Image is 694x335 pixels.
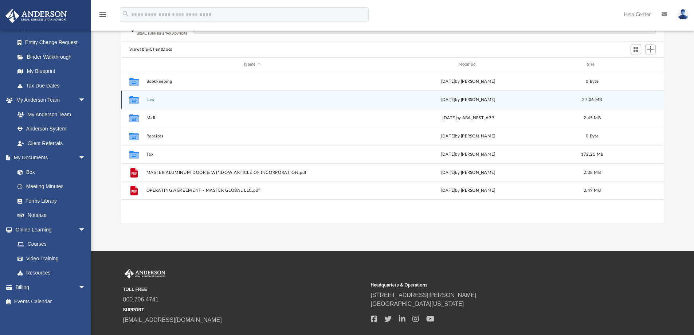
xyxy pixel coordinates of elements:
[146,170,358,175] button: MASTER ALUMINUM DOOR & WINDOW ARTICLE OF INCORPORATION.pdf
[5,280,97,295] a: Billingarrow_drop_down
[10,194,89,208] a: Forms Library
[362,78,574,85] div: [DATE] by [PERSON_NAME]
[10,78,97,93] a: Tax Due Dates
[5,295,97,309] a: Events Calendar
[78,151,93,165] span: arrow_drop_down
[362,151,574,157] div: [DATE] by [PERSON_NAME]
[123,307,366,313] small: SUPPORT
[78,222,93,237] span: arrow_drop_down
[146,188,358,193] button: OPERATING AGREEMENT - MASTER GLOBAL LLC.pdf
[3,9,69,23] img: Anderson Advisors Platinum Portal
[10,165,89,179] a: Box
[581,152,603,156] span: 172.21 MB
[10,122,93,136] a: Anderson System
[146,116,358,120] button: Mail
[10,107,89,122] a: My Anderson Team
[78,93,93,108] span: arrow_drop_down
[10,50,97,64] a: Binder Walkthrough
[146,61,358,68] div: Name
[5,151,93,165] a: My Documentsarrow_drop_down
[10,208,93,223] a: Notarize
[362,169,574,176] div: [DATE] by [PERSON_NAME]
[129,46,172,53] button: Viewable-ClientDocs
[584,188,601,192] span: 3.49 MB
[586,79,599,83] span: 0 Byte
[123,296,159,303] a: 800.706.4741
[610,61,661,68] div: id
[123,269,167,278] img: Anderson Advisors Platinum Portal
[362,61,575,68] div: Modified
[146,97,358,102] button: Law
[584,170,601,174] span: 2.38 MB
[78,280,93,295] span: arrow_drop_down
[582,97,602,101] span: 27.06 MB
[10,35,97,50] a: Entity Change Request
[371,301,464,307] a: [GEOGRAPHIC_DATA][US_STATE]
[5,93,93,108] a: My Anderson Teamarrow_drop_down
[125,61,143,68] div: id
[362,133,574,139] div: [DATE] by [PERSON_NAME]
[645,44,656,54] button: Add
[123,286,366,293] small: TOLL FREE
[362,114,574,121] div: [DATE] by ABA_NEST_APP
[5,222,93,237] a: Online Learningarrow_drop_down
[10,179,93,194] a: Meeting Minutes
[631,44,642,54] button: Switch to Grid View
[10,64,93,79] a: My Blueprint
[10,237,93,252] a: Courses
[98,10,107,19] i: menu
[122,10,130,18] i: search
[10,136,93,151] a: Client Referrals
[146,134,358,139] button: Receipts
[146,152,358,157] button: Tax
[371,292,477,298] a: [STREET_ADDRESS][PERSON_NAME]
[577,61,607,68] div: Size
[678,9,689,20] img: User Pic
[98,14,107,19] a: menu
[123,317,222,323] a: [EMAIL_ADDRESS][DOMAIN_NAME]
[10,266,93,280] a: Resources
[584,116,601,120] span: 2.45 MB
[121,72,664,223] div: grid
[362,187,574,194] div: [DATE] by [PERSON_NAME]
[371,282,613,288] small: Headquarters & Operations
[586,134,599,138] span: 0 Byte
[146,79,358,84] button: Bookkeeping
[362,96,574,103] div: [DATE] by [PERSON_NAME]
[10,251,89,266] a: Video Training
